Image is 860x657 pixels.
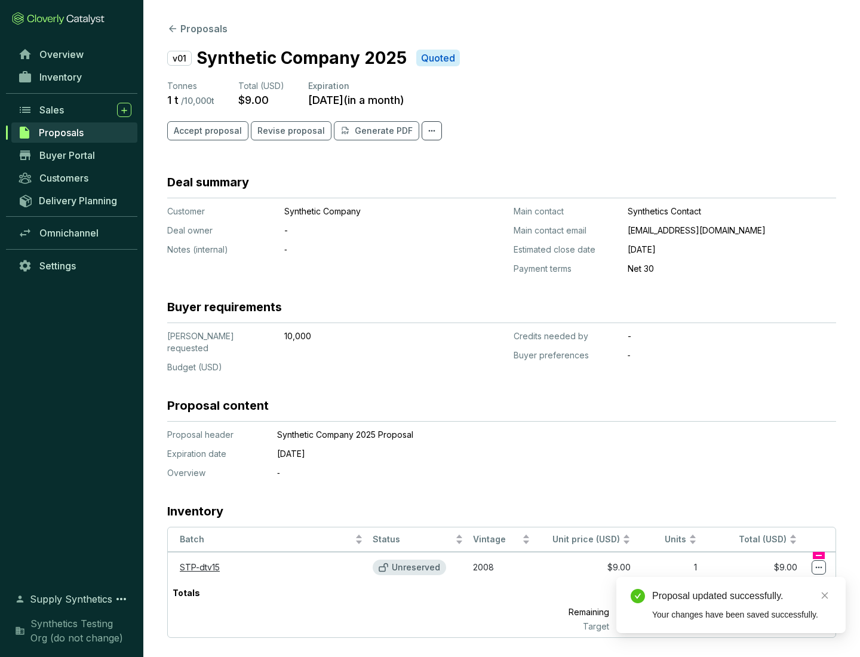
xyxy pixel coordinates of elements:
[552,534,620,544] span: Unit price (USD)
[167,429,263,441] p: Proposal header
[515,621,614,633] p: Target
[39,227,99,239] span: Omnichannel
[628,349,836,361] p: ‐
[277,429,779,441] p: Synthetic Company 2025 Proposal
[39,71,82,83] span: Inventory
[614,604,702,621] p: 9,999 t
[284,205,446,217] p: Synthetic Company
[628,244,836,256] p: [DATE]
[167,121,248,140] button: Accept proposal
[308,80,404,92] p: Expiration
[167,330,275,354] p: [PERSON_NAME] requested
[167,205,275,217] p: Customer
[628,263,836,275] p: Net 30
[39,48,84,60] span: Overview
[468,552,535,582] td: 2008
[514,205,618,217] p: Main contact
[614,621,702,633] p: 10,000 t
[628,205,836,217] p: Synthetics Contact
[635,527,702,552] th: Units
[334,121,419,140] button: Generate PDF
[613,582,701,604] p: 1 t
[180,562,220,572] a: STP-dtv15
[238,93,269,107] p: $9.00
[373,534,453,545] span: Status
[12,168,137,188] a: Customers
[515,604,614,621] p: Remaining
[12,100,137,120] a: Sales
[174,125,242,137] span: Accept proposal
[514,349,618,361] p: Buyer preferences
[30,592,112,606] span: Supply Synthetics
[392,562,440,573] p: Unreserved
[468,527,535,552] th: Vintage
[652,589,831,603] div: Proposal updated successfully.
[11,122,137,143] a: Proposals
[12,223,137,243] a: Omnichannel
[167,51,192,66] p: v01
[167,503,223,520] h3: Inventory
[39,195,117,207] span: Delivery Planning
[514,330,618,342] p: Credits needed by
[739,534,787,544] span: Total (USD)
[39,172,88,184] span: Customers
[39,260,76,272] span: Settings
[167,80,214,92] p: Tonnes
[167,93,179,107] p: 1 t
[277,448,779,460] p: [DATE]
[514,244,618,256] p: Estimated close date
[39,104,64,116] span: Sales
[257,125,325,137] span: Revise proposal
[635,552,702,582] td: 1
[167,397,269,414] h3: Proposal content
[277,467,779,479] p: ‐
[12,44,137,65] a: Overview
[421,52,455,65] p: Quoted
[167,225,275,237] p: Deal owner
[168,527,368,552] th: Batch
[12,191,137,210] a: Delivery Planning
[821,591,829,600] span: close
[12,256,137,276] a: Settings
[652,608,831,621] div: Your changes have been saved successfully.
[251,121,331,140] button: Revise proposal
[181,96,214,106] p: / 10,000 t
[284,244,446,256] p: ‐
[238,81,284,91] span: Total (USD)
[30,616,131,645] span: Synthetics Testing Org (do not change)
[167,362,222,372] span: Budget (USD)
[167,467,263,479] p: Overview
[167,244,275,256] p: Notes (internal)
[308,93,404,107] p: [DATE] ( in a month )
[39,127,84,139] span: Proposals
[167,448,263,460] p: Expiration date
[818,589,831,602] a: Close
[702,552,802,582] td: $9.00
[180,534,352,545] span: Batch
[167,174,249,191] h3: Deal summary
[39,149,95,161] span: Buyer Portal
[628,225,836,237] p: [EMAIL_ADDRESS][DOMAIN_NAME]
[473,534,520,545] span: Vintage
[514,263,618,275] p: Payment terms
[167,22,228,36] button: Proposals
[284,330,446,342] p: 10,000
[167,299,282,315] h3: Buyer requirements
[368,527,468,552] th: Status
[196,45,407,70] p: Synthetic Company 2025
[631,589,645,603] span: check-circle
[12,145,137,165] a: Buyer Portal
[355,125,413,137] p: Generate PDF
[535,552,635,582] td: $9.00
[640,534,687,545] span: Units
[168,582,205,604] p: Totals
[628,330,836,342] p: -
[12,67,137,87] a: Inventory
[514,225,618,237] p: Main contact email
[284,225,446,237] p: -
